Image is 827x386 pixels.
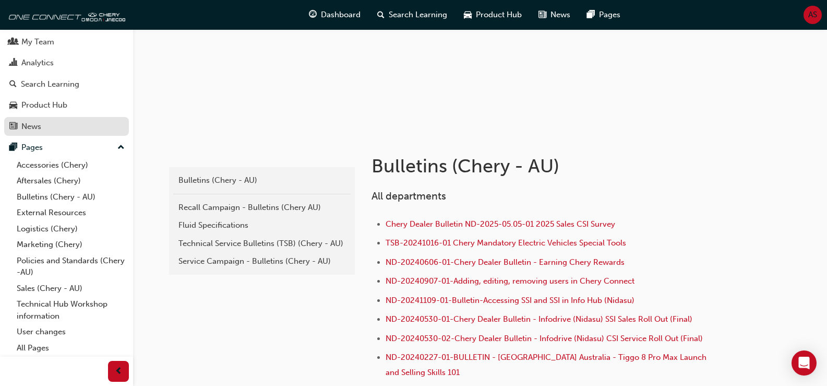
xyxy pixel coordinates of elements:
span: search-icon [377,8,385,21]
img: oneconnect [5,4,125,25]
span: pages-icon [587,8,595,21]
a: Technical Service Bulletins (TSB) (Chery - AU) [173,235,351,253]
a: Marketing (Chery) [13,237,129,253]
div: Search Learning [21,78,79,90]
a: Product Hub [4,96,129,115]
span: guage-icon [309,8,317,21]
div: Recall Campaign - Bulletins (Chery AU) [178,202,345,214]
a: All Pages [13,340,129,356]
a: Service Campaign - Bulletins (Chery - AU) [173,252,351,271]
div: Open Intercom Messenger [792,350,817,376]
a: ND-20241109-01-Bulletin-Accessing SSI and SSI in Info Hub (Nidasu) [386,296,634,305]
a: ND-20240530-02-Chery Dealer Bulletin - Infodrive (Nidasu) CSI Service Roll Out (Final) [386,334,703,343]
span: Pages [599,9,620,21]
a: External Resources [13,205,129,221]
a: Bulletins (Chery - AU) [13,189,129,205]
div: Pages [21,142,43,154]
a: TSB-20241016-01 Chery Mandatory Electric Vehicles Special Tools [386,238,626,248]
a: Recall Campaign - Bulletins (Chery AU) [173,198,351,217]
a: Technical Hub Workshop information [13,296,129,324]
span: search-icon [9,80,17,89]
a: Analytics [4,53,129,73]
a: Search Learning [4,75,129,94]
span: Dashboard [321,9,361,21]
a: My Team [4,32,129,52]
a: User changes [13,324,129,340]
span: pages-icon [9,143,17,153]
div: Analytics [21,57,54,69]
a: news-iconNews [530,4,579,26]
span: Product Hub [476,9,522,21]
div: My Team [21,36,54,48]
div: News [21,121,41,133]
a: car-iconProduct Hub [456,4,530,26]
a: Bulletins (Chery - AU) [173,171,351,190]
button: AS [804,6,822,24]
a: Policies and Standards (Chery -AU) [13,253,129,280]
a: ND-20240227-01-BULLETIN - [GEOGRAPHIC_DATA] Australia - Tiggo 8 Pro Max Launch and Selling Skills... [386,353,709,377]
h1: Bulletins (Chery - AU) [371,155,714,178]
div: Product Hub [21,99,67,111]
a: guage-iconDashboard [301,4,369,26]
a: Fluid Specifications [173,216,351,235]
span: prev-icon [115,365,123,378]
a: Chery Dealer Bulletin ND-2025-05.05-01 2025 Sales CSI Survey [386,219,615,229]
a: pages-iconPages [579,4,629,26]
a: Aftersales (Chery) [13,173,129,189]
a: search-iconSearch Learning [369,4,456,26]
div: Technical Service Bulletins (TSB) (Chery - AU) [178,238,345,250]
span: up-icon [117,141,125,155]
a: News [4,117,129,136]
span: chart-icon [9,59,17,68]
span: Search Learning [389,9,447,21]
span: All departments [371,190,446,202]
span: News [550,9,570,21]
a: Accessories (Chery) [13,157,129,173]
a: ND-20240606-01-Chery Dealer Bulletin - Earning Chery Rewards [386,258,625,267]
span: news-icon [9,122,17,132]
button: Pages [4,138,129,157]
div: Fluid Specifications [178,219,345,231]
a: Sales (Chery - AU) [13,280,129,297]
span: AS [808,9,817,21]
button: DashboardMy TeamAnalyticsSearch LearningProduct HubNews [4,9,129,138]
div: Bulletins (Chery - AU) [178,174,345,186]
span: people-icon [9,38,17,47]
span: car-icon [9,101,17,110]
span: car-icon [464,8,472,21]
span: news-icon [538,8,546,21]
a: Logistics (Chery) [13,221,129,237]
div: Service Campaign - Bulletins (Chery - AU) [178,255,345,267]
a: ND-20240530-01-Chery Dealer Bulletin - Infodrive (Nidasu) SSI Sales Roll Out (Final) [386,314,692,324]
a: ND-20240907-01-Adding, editing, removing users in Chery Connect [386,276,634,286]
